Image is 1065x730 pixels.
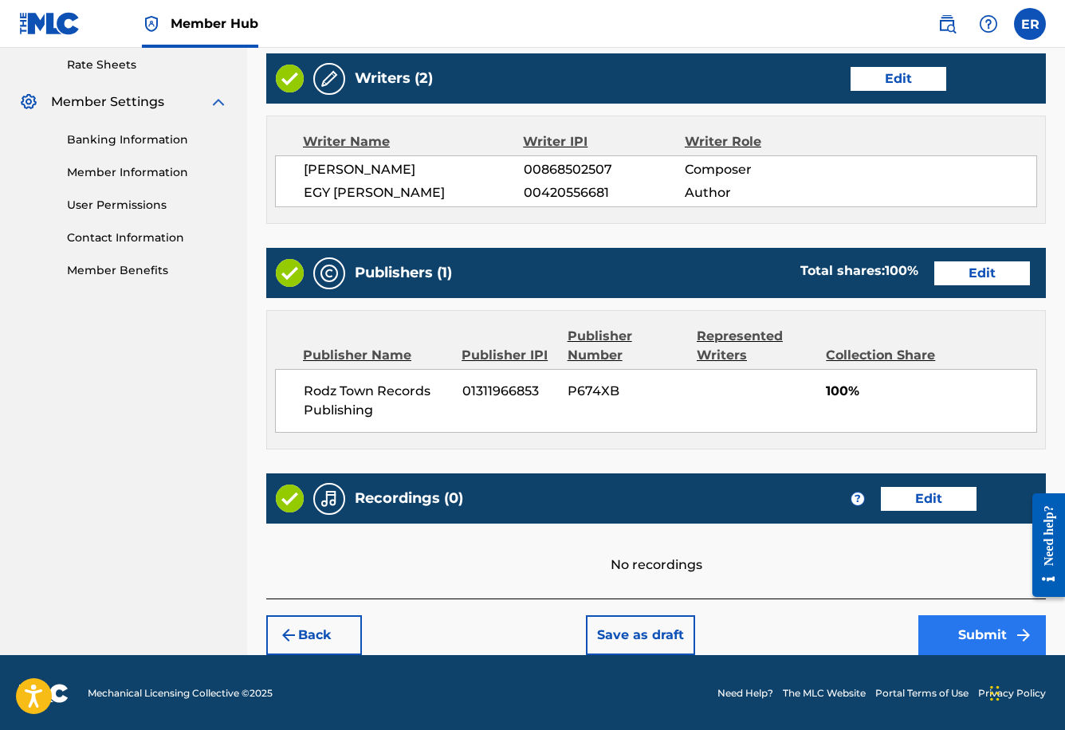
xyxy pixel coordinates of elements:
iframe: Chat Widget [985,653,1065,730]
span: [PERSON_NAME] [304,160,524,179]
div: Total shares: [800,261,918,281]
span: Mechanical Licensing Collective © 2025 [88,686,273,701]
img: Valid [276,259,304,287]
span: 00868502507 [524,160,685,179]
img: logo [19,684,69,703]
span: 01311966853 [462,382,556,401]
img: Publishers [320,264,339,283]
img: help [979,14,998,33]
div: Help [973,8,1004,40]
span: 100 % [885,263,918,278]
button: Save as draft [586,615,695,655]
a: Contact Information [67,230,228,246]
a: Portal Terms of Use [875,686,969,701]
button: Submit [918,615,1046,655]
a: Privacy Policy [978,686,1046,701]
a: The MLC Website [783,686,866,701]
div: Publisher IPI [462,346,555,365]
a: Member Information [67,164,228,181]
img: MLC Logo [19,12,81,35]
span: ? [851,493,864,505]
a: Rate Sheets [67,57,228,73]
span: 00420556681 [524,183,685,202]
a: Public Search [931,8,963,40]
img: Top Rightsholder [142,14,161,33]
img: 7ee5dd4eb1f8a8e3ef2f.svg [279,626,298,645]
iframe: Resource Center [1020,481,1065,609]
img: Recordings [320,489,339,508]
img: Member Settings [19,92,38,112]
div: Drag [990,669,1000,717]
button: Back [266,615,362,655]
div: Writer Role [685,132,831,151]
span: Rodz Town Records Publishing [304,382,450,420]
button: Edit [851,67,946,91]
img: search [937,14,957,33]
span: EGY [PERSON_NAME] [304,183,524,202]
div: User Menu [1014,8,1046,40]
span: Composer [685,160,831,179]
img: Valid [276,485,304,512]
a: Banking Information [67,131,228,148]
button: Edit [881,487,977,511]
div: No recordings [266,524,1046,575]
span: Member Settings [51,92,164,112]
h5: Publishers (1) [355,264,452,282]
div: Publisher Number [568,327,685,365]
span: Author [685,183,831,202]
img: Valid [276,65,304,92]
a: Member Benefits [67,262,228,279]
div: Writer Name [303,132,523,151]
img: Writers [320,69,339,88]
a: Need Help? [717,686,773,701]
h5: Recordings (0) [355,489,463,508]
div: Represented Writers [697,327,814,365]
span: P674XB [568,382,685,401]
img: expand [209,92,228,112]
div: Writer IPI [523,132,685,151]
h5: Writers (2) [355,69,433,88]
div: Collection Share [826,346,936,365]
span: Member Hub [171,14,258,33]
img: f7272a7cc735f4ea7f67.svg [1014,626,1033,645]
div: Publisher Name [303,346,450,365]
span: 100% [826,382,1036,401]
button: Edit [934,261,1030,285]
a: User Permissions [67,197,228,214]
